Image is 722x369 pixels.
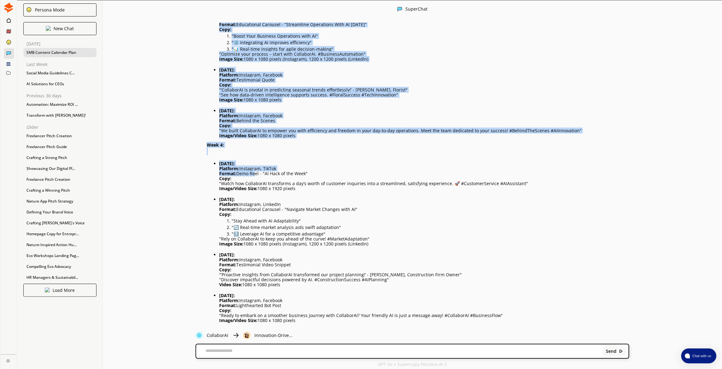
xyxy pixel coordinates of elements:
[219,57,629,62] p: 1080 x 1080 pixels (Instagram), 1200 x 1200 pixels (LinkedIn)
[23,240,97,250] div: Nature-Inspired Action Hu...
[219,133,257,138] strong: Image/Video Size:
[23,251,97,260] div: Eco Workshops Landing Pag...
[219,262,629,267] p: Testimonial Video Snippet
[243,332,251,339] img: Close
[219,303,629,308] p: Lighthearted Bot Post
[219,118,236,124] strong: Format:
[23,175,97,184] div: Freelance Pitch Creation
[26,41,97,46] p: [DATE]
[219,282,629,287] p: 1080 x 1080 pixels
[45,287,50,292] img: Close
[219,196,235,202] strong: [DATE]:
[681,348,716,363] button: atlas-launcher
[232,218,629,223] p: "Stay Ahead with AI Adaptability"
[219,92,629,97] p: "See how data-driven intelligence supports success. #FloralSuccess #TechInnovation"
[397,7,402,12] img: Close
[196,332,203,339] img: Close
[219,171,629,176] p: Demo Reel - "AI Hack of the Week"
[232,225,629,230] p: "🔄 Real-time market analysis aids swift adaptation"
[219,206,236,212] strong: Format:
[219,282,242,287] strong: Video Size:
[23,262,97,271] div: Compelling Eco Advocacy
[219,186,629,191] p: 1080 x 1920 pixels
[219,307,231,313] strong: Copy:
[26,125,97,130] p: Older
[219,207,629,212] p: Educational Carousel - "Navigate Market Changes with AI"
[219,67,235,73] strong: [DATE]:
[219,77,236,83] strong: Format:
[219,262,236,268] strong: Format:
[219,108,235,114] strong: [DATE]:
[219,241,629,246] p: 1080 x 1080 pixels (Instagram), 1200 x 1200 pixels (LinkedIn)
[1,355,17,366] a: Close
[219,257,239,263] strong: Platform:
[207,333,228,338] p: CollaborAI
[232,34,629,39] p: "Boost Your Business Operations with AI"
[219,77,629,82] p: Testimonial Quote
[219,202,629,207] p: Instagram, LinkedIn
[23,164,97,173] div: Showcasing Our Digital Pl...
[23,153,97,162] div: Crafting a Strong Pitch
[219,72,239,78] strong: Platform:
[219,133,629,138] p: 1080 x 1080 pixels
[219,272,629,277] p: "‘Proactive insights from CollaborAI transformed our project planning!’ - [PERSON_NAME], Construc...
[219,128,629,133] p: "We built CollaborAI to empower you with efficiency and freedom in your day-to-day operations. Me...
[378,362,447,367] p: GPT 4o + Supercopy Persona-AI 3
[219,22,629,27] p: Educational Carousel - “Streamline Operations With AI [DATE]”
[33,7,65,12] div: Persona Mode
[26,62,97,67] p: Last Week
[6,359,10,363] img: Close
[219,87,629,92] p: "‘CollaborAI is pivotal in predicting seasonal trends effortlessly!’ - [PERSON_NAME], Florist"
[232,40,629,45] p: "⚙️ Integrating AI improves efficiency"
[219,72,629,77] p: Instagram, Facebook
[219,113,239,119] strong: Platform:
[219,161,235,166] strong: [DATE]:
[219,257,629,262] p: Instagram, Facebook
[46,26,51,31] img: Close
[219,170,236,176] strong: Format:
[54,26,74,31] p: New Chat
[23,48,97,57] div: SMB Content Calendar Plan
[23,79,97,89] div: AI Solutions for CEOs
[219,252,235,258] strong: [DATE]:
[23,186,97,195] div: Crafting a Winning Pitch
[219,166,239,171] strong: Platform:
[219,26,231,32] strong: Copy:
[405,7,427,12] div: SuperChat
[219,241,243,247] strong: Image Size:
[219,302,236,308] strong: Format:
[219,56,243,62] strong: Image Size:
[219,292,235,298] strong: [DATE]:
[23,100,97,109] div: Automation: Maximize ROI ...
[219,123,231,128] strong: Copy:
[219,277,629,282] p: "Discover impactful decisions powered by AI. #ConstructionSuccess #AIPlanning"
[3,2,14,13] img: Close
[219,201,239,207] strong: Platform:
[219,82,231,88] strong: Copy:
[232,47,629,52] p: "📊 Real-time insights for agile decision-making"
[219,175,231,181] strong: Copy:
[23,68,97,78] div: Social Media Guidelines C...
[23,111,97,120] div: Transform with [PERSON_NAME]!
[23,273,97,282] div: HR Managers & Sustainabil...
[26,93,97,98] p: Previous 30 days
[219,21,236,27] strong: Format:
[219,211,231,217] strong: Copy:
[219,97,243,103] strong: Image Size:
[232,231,629,236] p: "🔝 Leverage AI for a competitive advantage"
[23,142,97,152] div: Freelancer Pitch Guide
[219,313,629,318] p: "Ready to embark on a smoother business journey with CollaborAI? Your friendly AI is just a messa...
[219,166,629,171] p: Instagram, TikTok
[26,7,32,12] img: Close
[219,317,257,323] strong: Image/Video Size:
[207,142,224,148] strong: Week 4:
[219,297,239,303] strong: Platform:
[254,333,293,338] p: Innovation-Drive...
[219,118,629,123] p: Behind the Scenes
[219,185,257,191] strong: Image/Video Size:
[23,229,97,239] div: Homepage Copy for Entrepr...
[23,197,97,206] div: Nature App Pitch Strategy
[606,349,617,354] b: Send
[219,97,629,102] p: 1080 x 1080 pixels
[219,113,629,118] p: Instagram, Facebook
